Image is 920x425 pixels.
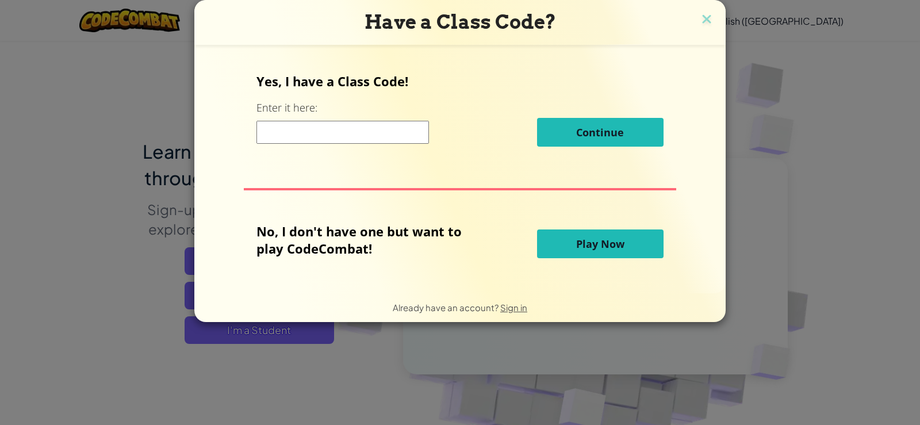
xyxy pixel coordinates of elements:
button: Play Now [537,229,664,258]
a: Sign in [500,302,527,313]
p: No, I don't have one but want to play CodeCombat! [256,223,479,257]
span: Play Now [576,237,624,251]
span: Continue [576,125,624,139]
span: Have a Class Code? [365,10,556,33]
span: Already have an account? [393,302,500,313]
button: Continue [537,118,664,147]
label: Enter it here: [256,101,317,115]
img: close icon [699,12,714,29]
p: Yes, I have a Class Code! [256,72,663,90]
